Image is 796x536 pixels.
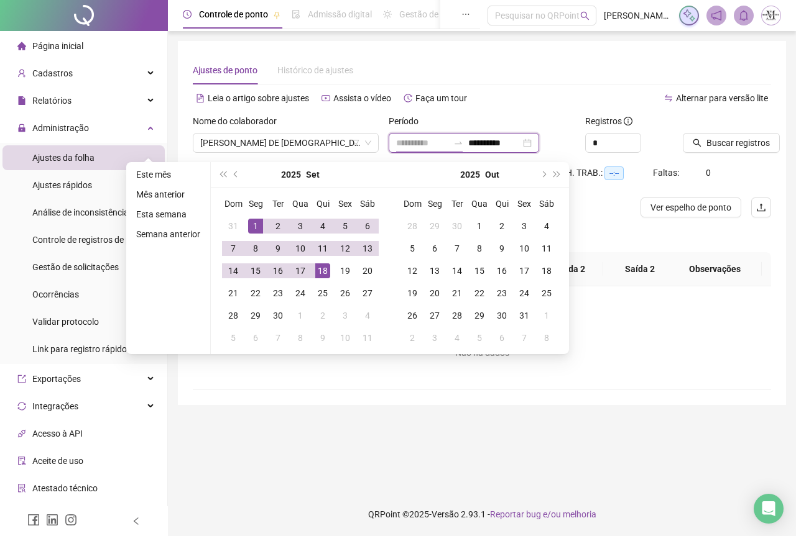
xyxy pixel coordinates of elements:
[485,162,499,187] button: month panel
[32,456,83,466] span: Aceite de uso
[389,114,427,128] label: Período
[312,215,334,237] td: 2025-09-04
[289,237,312,260] td: 2025-09-10
[491,193,513,215] th: Qui
[468,327,491,349] td: 2025-11-05
[32,123,89,133] span: Administração
[32,429,83,438] span: Acesso à API
[494,330,509,345] div: 6
[267,215,289,237] td: 2025-09-02
[683,133,780,153] button: Buscar registros
[32,68,73,78] span: Cadastros
[603,252,677,286] th: Saída 2
[244,260,267,282] td: 2025-09-15
[401,327,423,349] td: 2025-11-02
[604,9,672,22] span: [PERSON_NAME] - TRANSMARTINS
[427,308,442,323] div: 27
[405,286,420,301] div: 19
[494,219,509,234] div: 2
[308,9,372,19] span: Admissão digital
[539,308,554,323] div: 1
[706,168,711,178] span: 0
[46,514,58,526] span: linkedin
[356,327,379,349] td: 2025-10-11
[539,219,554,234] div: 4
[312,237,334,260] td: 2025-09-11
[338,241,353,256] div: 12
[289,260,312,282] td: 2025-09-17
[196,94,205,102] span: file-text
[405,219,420,234] div: 28
[427,330,442,345] div: 3
[364,139,372,147] span: down
[535,260,558,282] td: 2025-10-18
[222,304,244,327] td: 2025-09-28
[17,124,26,132] span: lock
[277,65,353,75] span: Histórico de ajustes
[446,304,468,327] td: 2025-10-28
[401,237,423,260] td: 2025-10-05
[468,282,491,304] td: 2025-10-22
[315,219,330,234] div: 4
[446,193,468,215] th: Ter
[334,193,356,215] th: Sex
[333,93,391,103] span: Assista o vídeo
[32,289,79,299] span: Ocorrências
[423,237,446,260] td: 2025-10-06
[338,330,353,345] div: 10
[423,282,446,304] td: 2025-10-20
[229,162,243,187] button: prev-year
[513,193,535,215] th: Sex
[453,138,463,148] span: to
[535,327,558,349] td: 2025-11-08
[315,330,330,345] div: 9
[513,282,535,304] td: 2025-10-24
[762,6,780,25] img: 67331
[535,215,558,237] td: 2025-10-04
[450,241,465,256] div: 7
[624,117,632,125] span: info-circle
[352,139,359,147] span: filter
[226,241,241,256] div: 7
[32,153,95,163] span: Ajustes da folha
[517,286,532,301] div: 24
[423,327,446,349] td: 2025-11-03
[650,201,731,214] span: Ver espelho de ponto
[322,94,330,102] span: youtube
[248,241,263,256] div: 8
[664,94,673,102] span: swap
[168,493,796,536] footer: QRPoint © 2025 - 2.93.1 -
[404,94,412,102] span: history
[517,330,532,345] div: 7
[244,327,267,349] td: 2025-10-06
[334,304,356,327] td: 2025-10-03
[450,219,465,234] div: 30
[226,263,241,278] div: 14
[754,494,784,524] div: Open Intercom Messenger
[267,193,289,215] th: Ter
[338,308,353,323] div: 3
[293,241,308,256] div: 10
[281,162,301,187] button: year panel
[289,193,312,215] th: Qua
[267,237,289,260] td: 2025-09-09
[32,41,83,51] span: Página inicial
[293,219,308,234] div: 3
[267,260,289,282] td: 2025-09-16
[517,219,532,234] div: 3
[17,69,26,78] span: user-add
[248,263,263,278] div: 15
[405,241,420,256] div: 5
[494,286,509,301] div: 23
[226,219,241,234] div: 31
[248,219,263,234] div: 1
[65,514,77,526] span: instagram
[32,374,81,384] span: Exportações
[472,263,487,278] div: 15
[222,193,244,215] th: Dom
[446,282,468,304] td: 2025-10-21
[535,282,558,304] td: 2025-10-25
[513,327,535,349] td: 2025-11-07
[267,327,289,349] td: 2025-10-07
[32,180,92,190] span: Ajustes rápidos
